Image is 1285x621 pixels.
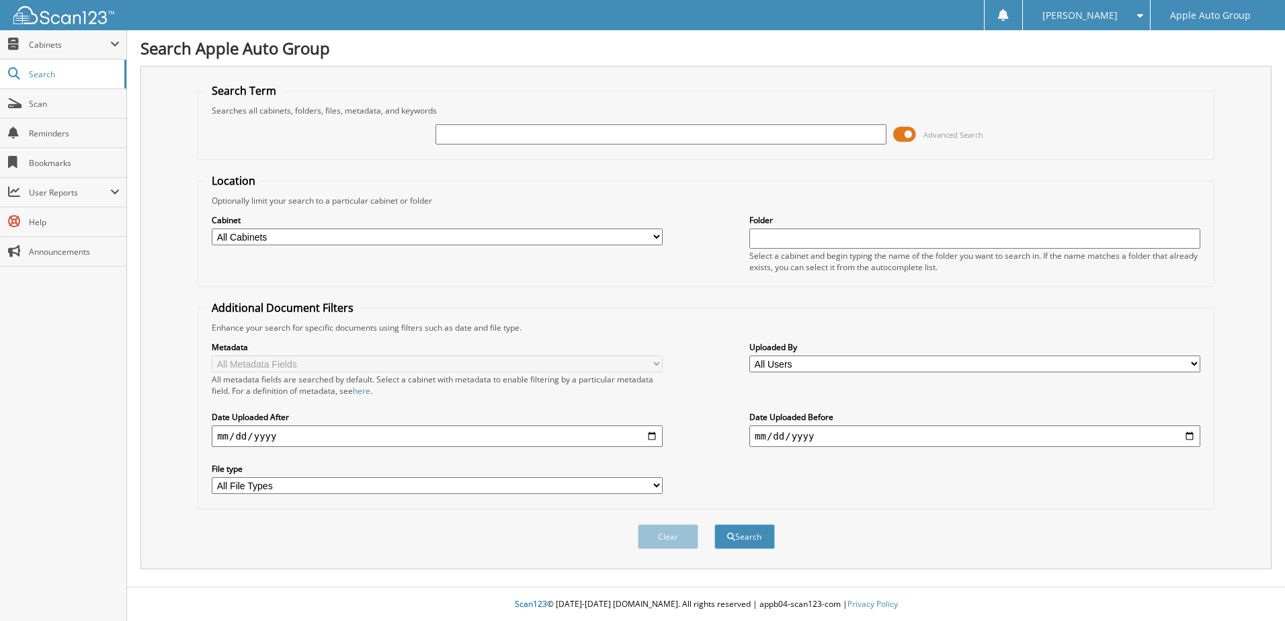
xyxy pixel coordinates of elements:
span: Search [29,69,118,80]
span: Advanced Search [923,130,983,140]
label: File type [212,463,663,474]
div: Enhance your search for specific documents using filters such as date and file type. [205,322,1207,333]
span: Reminders [29,128,120,139]
span: User Reports [29,187,110,198]
button: Search [714,524,775,549]
span: Scan123 [515,598,547,610]
span: Apple Auto Group [1170,11,1251,19]
label: Date Uploaded After [212,411,663,423]
img: scan123-logo-white.svg [13,6,114,24]
span: Scan [29,98,120,110]
div: All metadata fields are searched by default. Select a cabinet with metadata to enable filtering b... [212,374,663,397]
span: Bookmarks [29,157,120,169]
div: Optionally limit your search to a particular cabinet or folder [205,195,1207,206]
label: Folder [749,214,1200,226]
button: Clear [638,524,698,549]
span: Help [29,216,120,228]
input: start [212,425,663,447]
legend: Additional Document Filters [205,300,360,315]
span: Announcements [29,246,120,257]
span: [PERSON_NAME] [1042,11,1118,19]
div: © [DATE]-[DATE] [DOMAIN_NAME]. All rights reserved | appb04-scan123-com | [127,588,1285,621]
h1: Search Apple Auto Group [140,37,1272,59]
legend: Location [205,173,262,188]
a: Privacy Policy [847,598,898,610]
label: Metadata [212,341,663,353]
div: Searches all cabinets, folders, files, metadata, and keywords [205,105,1207,116]
input: end [749,425,1200,447]
label: Date Uploaded Before [749,411,1200,423]
legend: Search Term [205,83,283,98]
label: Uploaded By [749,341,1200,353]
label: Cabinet [212,214,663,226]
div: Select a cabinet and begin typing the name of the folder you want to search in. If the name match... [749,250,1200,273]
span: Cabinets [29,39,110,50]
a: here [353,385,370,397]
